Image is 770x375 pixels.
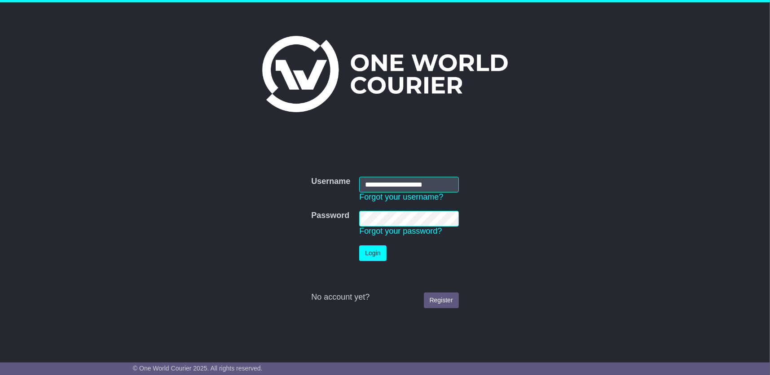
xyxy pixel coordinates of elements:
[359,245,386,261] button: Login
[424,292,459,308] a: Register
[262,36,507,112] img: One World
[311,292,458,302] div: No account yet?
[133,365,263,372] span: © One World Courier 2025. All rights reserved.
[311,177,350,187] label: Username
[311,211,349,221] label: Password
[359,227,442,235] a: Forgot your password?
[359,192,443,201] a: Forgot your username?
